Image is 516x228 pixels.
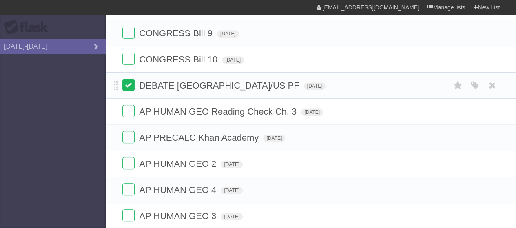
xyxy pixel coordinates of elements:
[122,79,135,91] label: Done
[139,211,218,221] span: AP HUMAN GEO 3
[221,213,243,220] span: [DATE]
[139,54,219,64] span: CONGRESS Bill 10
[139,133,261,143] span: AP PRECALC Khan Academy
[122,157,135,169] label: Done
[221,187,243,194] span: [DATE]
[122,183,135,195] label: Done
[4,20,53,35] div: Flask
[221,161,243,168] span: [DATE]
[139,185,218,195] span: AP HUMAN GEO 4
[139,28,215,38] span: CONGRESS Bill 9
[139,106,299,117] span: AP HUMAN GEO Reading Check Ch. 3
[450,79,465,92] label: Star task
[122,209,135,221] label: Done
[301,108,323,116] span: [DATE]
[122,131,135,143] label: Done
[122,27,135,39] label: Done
[122,53,135,65] label: Done
[217,30,239,38] span: [DATE]
[139,159,218,169] span: AP HUMAN GEO 2
[304,82,326,90] span: [DATE]
[122,105,135,117] label: Done
[263,135,285,142] span: [DATE]
[222,56,244,64] span: [DATE]
[139,80,301,91] span: DEBATE [GEOGRAPHIC_DATA]/US PF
